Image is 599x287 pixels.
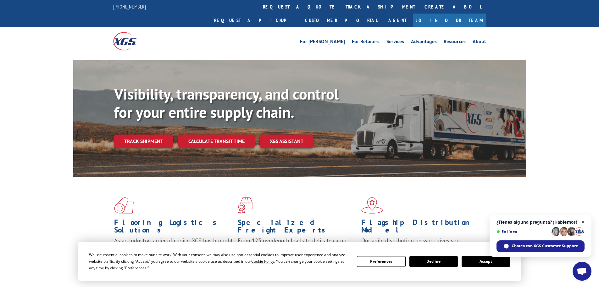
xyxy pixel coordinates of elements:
a: Customer Portal [300,14,382,27]
a: Join Our Team [413,14,486,27]
h1: Flagship Distribution Model [361,219,480,237]
h1: Specialized Freight Experts [238,219,357,237]
span: As an industry carrier of choice, XGS has brought innovation and dedication to flooring logistics... [114,237,233,259]
a: Calculate transit time [178,135,255,148]
h1: Flooring Logistics Solutions [114,219,233,237]
span: Our agile distribution network gives you nationwide inventory management on demand. [361,237,477,252]
b: Visibility, transparency, and control for your entire supply chain. [114,84,339,122]
span: En línea [496,229,549,234]
span: Chatea con XGS Customer Support [512,243,578,249]
button: Accept [462,256,510,267]
img: xgs-icon-flagship-distribution-model-red [361,197,383,214]
a: For [PERSON_NAME] [300,39,345,46]
button: Decline [409,256,458,267]
a: Agent [382,14,413,27]
div: We use essential cookies to make our site work. With your consent, we may also use non-essential ... [89,251,349,271]
span: Chatea con XGS Customer Support [496,240,585,252]
span: ¿Tienes alguna pregunta? ¡Hablemos! [496,220,585,225]
a: [PHONE_NUMBER] [113,3,146,10]
a: Request a pickup [209,14,300,27]
a: For Retailers [352,39,380,46]
a: Services [386,39,404,46]
div: Cookie Consent Prompt [78,242,521,281]
p: From 123 overlength loads to delicate cargo, our experienced staff knows the best way to move you... [238,237,357,265]
a: Chat abierto [573,262,591,281]
a: Track shipment [114,135,173,148]
a: Resources [444,39,466,46]
img: xgs-icon-focused-on-flooring-red [238,197,252,214]
a: Advantages [411,39,437,46]
span: Preferences [125,265,147,271]
button: Preferences [357,256,405,267]
img: xgs-icon-total-supply-chain-intelligence-red [114,197,134,214]
a: XGS ASSISTANT [260,135,313,148]
span: Cookie Policy [251,259,274,264]
a: About [473,39,486,46]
